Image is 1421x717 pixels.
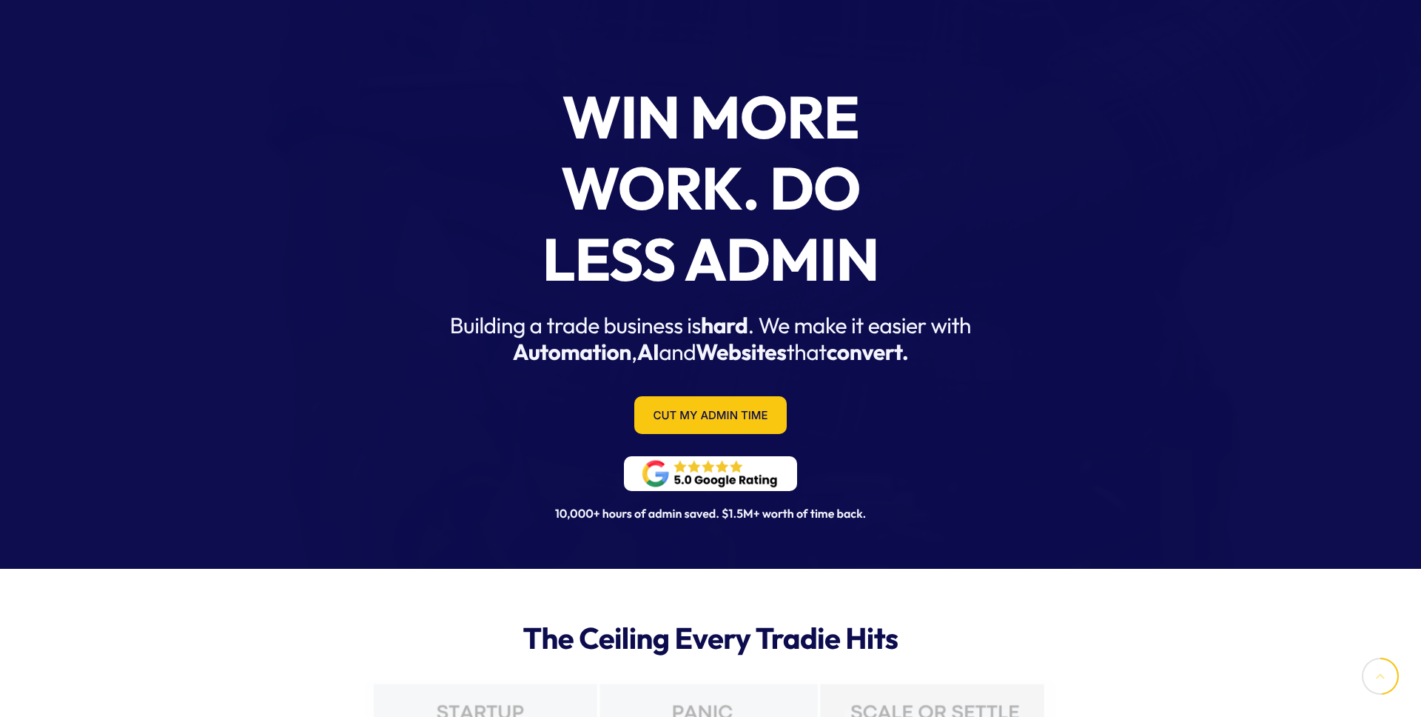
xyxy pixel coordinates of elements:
span: AI [637,339,659,365]
h1: Win More Work. Do Less Admin [504,81,916,295]
h2: Building a trade business is . We make it easier with , and that [405,312,1017,365]
h6: 10,000+ hours of admin saved. $1.5M+ worth of time back. [252,506,1169,523]
h2: The Ceiling Every Tradie Hits [365,621,1057,656]
a: Cut My Admin Time [634,396,786,434]
span: convert. [827,339,908,365]
span: Websites [696,339,786,365]
span: Automation [513,339,631,365]
span: Cut My Admin Time [653,410,767,421]
span: hard [701,312,748,339]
